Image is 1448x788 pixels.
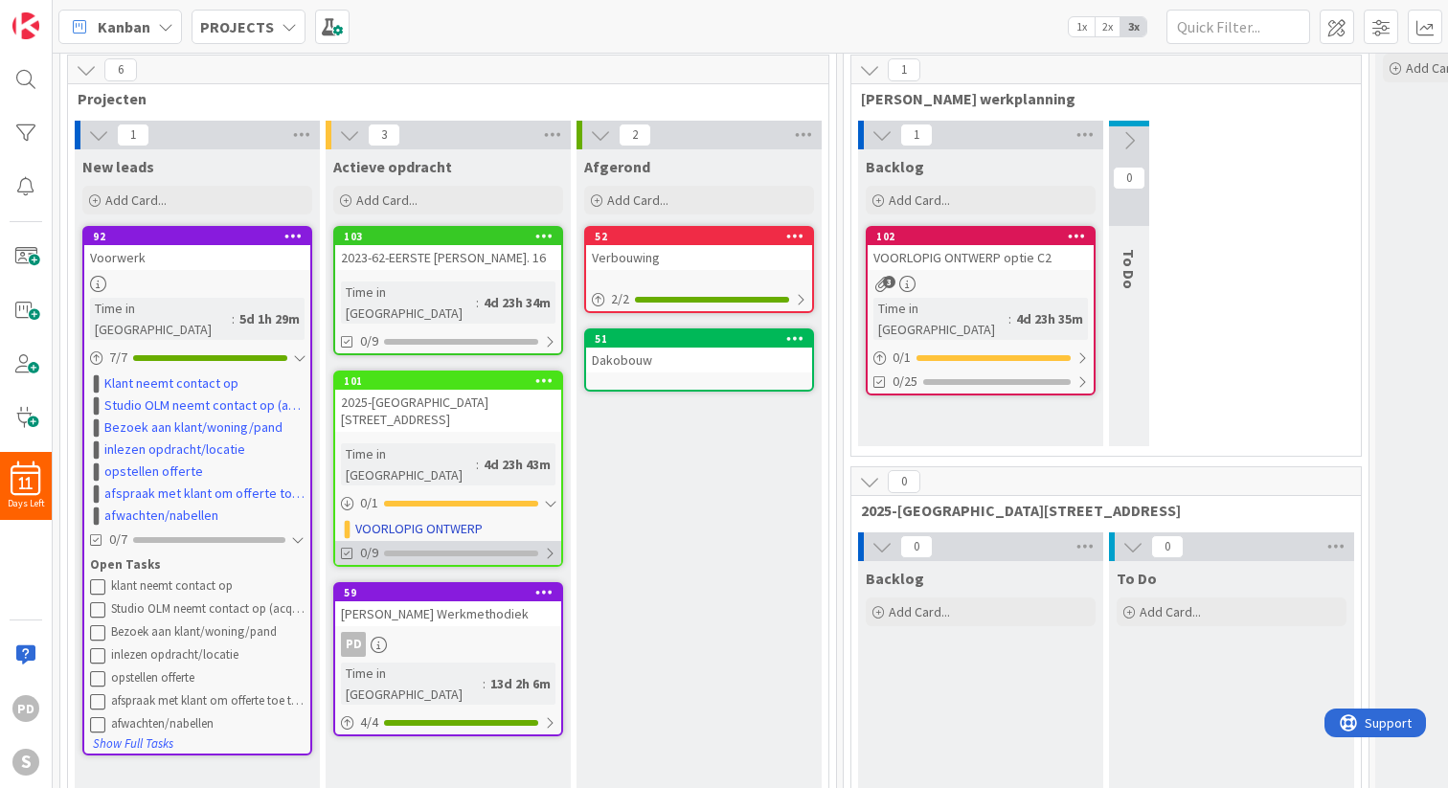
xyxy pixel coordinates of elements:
[584,157,650,176] span: Afgerond
[335,584,561,601] div: 59
[883,276,895,288] span: 3
[888,470,920,493] span: 0
[335,601,561,626] div: [PERSON_NAME] Werkmethodiek
[586,330,812,348] div: 51
[335,228,561,245] div: 103
[900,124,933,146] span: 1
[12,695,39,722] div: pd
[868,346,1094,370] div: 0/1
[111,601,305,617] div: Studio OLM neemt contact op (acquisitie)
[104,395,305,416] a: Studio OLM neemt contact op (acquisitie)
[360,331,378,351] span: 0/9
[335,710,561,734] div: 4/4
[1095,17,1120,36] span: 2x
[40,3,87,26] span: Support
[893,348,911,368] span: 0 / 1
[344,374,561,388] div: 101
[586,330,812,372] div: 51Dakobouw
[111,647,305,663] div: inlezen opdracht/locatie
[104,58,137,81] span: 6
[360,712,378,732] span: 4 / 4
[104,417,283,438] a: Bezoek aan klant/woning/pand
[341,632,366,657] div: pd
[104,484,305,504] a: afspraak met klant om offerte toe te lichten
[889,603,950,620] span: Add Card...
[861,89,1337,108] span: Olmo's werkplanning
[1117,569,1157,588] span: To Do
[1008,308,1011,329] span: :
[355,519,483,539] a: VOORLOPIG ONTWERP
[84,228,310,245] div: 92
[479,292,555,313] div: 4d 23h 34m
[356,191,418,209] span: Add Card...
[476,292,479,313] span: :
[90,555,305,574] div: Open Tasks
[117,124,149,146] span: 1
[111,624,305,640] div: Bezoek aan klant/woning/pand
[1011,308,1088,329] div: 4d 23h 35m
[90,298,232,340] div: Time in [GEOGRAPHIC_DATA]
[333,226,563,355] a: 1032023-62-EERSTE [PERSON_NAME]. 16Time in [GEOGRAPHIC_DATA]:4d 23h 34m0/9
[84,346,310,370] div: 7/7
[109,348,127,368] span: 7 / 7
[335,245,561,270] div: 2023-62-EERSTE [PERSON_NAME]. 16
[1113,167,1145,190] span: 0
[232,308,235,329] span: :
[586,348,812,372] div: Dakobouw
[84,245,310,270] div: Voorwerk
[111,693,305,709] div: afspraak met klant om offerte toe te lichten
[607,191,668,209] span: Add Card...
[344,586,561,599] div: 59
[78,89,804,108] span: Projecten
[861,501,1337,520] span: 2025-70 SCHUBERTSTRAAT 25
[335,372,561,432] div: 1012025-[GEOGRAPHIC_DATA][STREET_ADDRESS]
[889,191,950,209] span: Add Card...
[341,663,483,705] div: Time in [GEOGRAPHIC_DATA]
[104,439,245,460] a: inlezen opdracht/locatie
[1069,17,1095,36] span: 1x
[868,228,1094,245] div: 102
[486,673,555,694] div: 13d 2h 6m
[360,493,378,513] span: 0 / 1
[104,373,238,394] a: Klant neemt contact op
[333,582,563,736] a: 59[PERSON_NAME] WerkmethodiekpdTime in [GEOGRAPHIC_DATA]:13d 2h 6m4/4
[333,371,563,567] a: 1012025-[GEOGRAPHIC_DATA][STREET_ADDRESS]Time in [GEOGRAPHIC_DATA]:4d 23h 43m0/1VOORLOPIG ONTWERP0/9
[82,226,312,755] a: 92VoorwerkTime in [GEOGRAPHIC_DATA]:5d 1h 29m7/7Klant neemt contact opStudio OLM neemt contact op...
[200,17,274,36] b: PROJECTS
[1120,249,1139,289] span: To Do
[584,328,814,392] a: 51Dakobouw
[584,226,814,313] a: 52Verbouwing2/2
[866,569,924,588] span: Backlog
[235,308,305,329] div: 5d 1h 29m
[111,578,305,594] div: klant neemt contact op
[586,287,812,311] div: 2/2
[866,157,924,176] span: Backlog
[335,372,561,390] div: 101
[483,673,486,694] span: :
[1140,603,1201,620] span: Add Card...
[868,245,1094,270] div: VOORLOPIG ONTWERP optie C2
[111,716,305,732] div: afwachten/nabellen
[344,230,561,243] div: 103
[105,191,167,209] span: Add Card...
[335,390,561,432] div: 2025-[GEOGRAPHIC_DATA][STREET_ADDRESS]
[82,157,154,176] span: New leads
[84,228,310,270] div: 92Voorwerk
[109,529,127,550] span: 0/7
[12,12,39,39] img: Visit kanbanzone.com
[866,226,1096,395] a: 102VOORLOPIG ONTWERP optie C2Time in [GEOGRAPHIC_DATA]:4d 23h 35m0/10/25
[1120,17,1146,36] span: 3x
[876,230,1094,243] div: 102
[341,281,476,324] div: Time in [GEOGRAPHIC_DATA]
[92,733,174,754] button: Show Full Tasks
[368,124,400,146] span: 3
[888,58,920,81] span: 1
[93,230,310,243] div: 92
[893,371,917,392] span: 0/25
[104,462,203,482] a: opstellen offerte
[98,15,150,38] span: Kanban
[335,632,561,657] div: pd
[476,454,479,475] span: :
[335,228,561,270] div: 1032023-62-EERSTE [PERSON_NAME]. 16
[619,124,651,146] span: 2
